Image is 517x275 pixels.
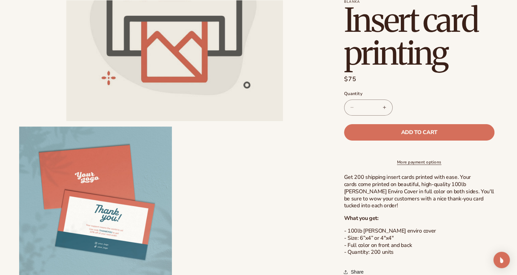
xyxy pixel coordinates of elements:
[344,227,498,256] p: - 100lb [PERSON_NAME] enviro cover - Size: 6”x4” or 4"x4" - Full color on front and back - Quanti...
[344,91,494,97] label: Quantity
[344,159,494,165] a: More payment options
[344,75,357,84] span: $75
[401,130,437,135] span: Add to cart
[344,124,494,141] button: Add to cart
[344,214,379,222] strong: What you get:
[344,174,498,209] p: Get 200 shipping insert cards printed with ease. Your cards come printed on beautiful, high-quali...
[344,4,498,69] h1: Insert card printing
[493,252,510,268] div: Open Intercom Messenger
